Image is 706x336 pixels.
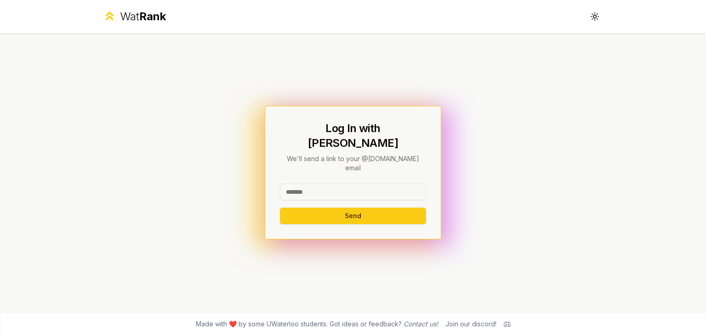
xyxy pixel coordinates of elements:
[120,9,166,24] div: Wat
[280,121,426,151] h1: Log In with [PERSON_NAME]
[103,9,166,24] a: WatRank
[445,319,496,329] div: Join our discord!
[404,320,438,328] a: Contact us!
[139,10,166,23] span: Rank
[280,154,426,173] p: We'll send a link to your @[DOMAIN_NAME] email
[280,208,426,224] button: Send
[196,319,438,329] span: Made with ❤️ by some UWaterloo students. Got ideas or feedback?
